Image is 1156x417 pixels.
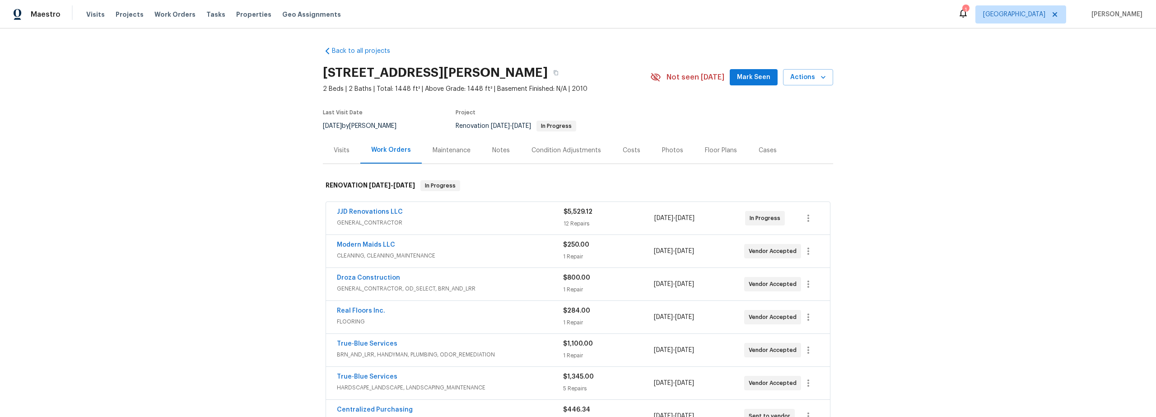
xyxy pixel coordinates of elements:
span: [DATE] [512,123,531,129]
span: - [491,123,531,129]
span: Last Visit Date [323,110,363,115]
span: Geo Assignments [282,10,341,19]
span: $284.00 [563,308,590,314]
span: [DATE] [654,215,673,221]
span: - [654,280,694,289]
div: 12 Repairs [564,219,654,228]
a: True-Blue Services [337,341,397,347]
span: [DATE] [654,281,673,287]
div: Maintenance [433,146,471,155]
span: [DATE] [654,347,673,353]
span: Projects [116,10,144,19]
span: [PERSON_NAME] [1088,10,1142,19]
span: Properties [236,10,271,19]
span: BRN_AND_LRR, HANDYMAN, PLUMBING, ODOR_REMEDIATION [337,350,563,359]
div: 1 Repair [563,285,653,294]
span: Maestro [31,10,61,19]
span: - [654,247,694,256]
span: - [654,379,694,388]
span: $446.34 [563,407,590,413]
span: Not seen [DATE] [667,73,724,82]
span: In Progress [537,123,575,129]
h6: RENOVATION [326,180,415,191]
span: CLEANING, CLEANING_MAINTENANCE [337,251,563,260]
span: HARDSCAPE_LANDSCAPE, LANDSCAPING_MAINTENANCE [337,383,563,392]
span: [DATE] [393,182,415,188]
span: [DATE] [491,123,510,129]
a: Real Floors Inc. [337,308,385,314]
div: RENOVATION [DATE]-[DATE]In Progress [323,171,833,200]
span: - [654,313,694,322]
span: [DATE] [676,215,695,221]
div: Work Orders [371,145,411,155]
span: $5,529.12 [564,209,592,215]
div: Notes [492,146,510,155]
span: [DATE] [675,314,694,320]
span: $250.00 [563,242,589,248]
span: Work Orders [154,10,196,19]
span: Tasks [206,11,225,18]
span: Mark Seen [737,72,770,83]
span: Vendor Accepted [749,247,800,256]
div: 1 Repair [563,252,653,261]
a: Droza Construction [337,275,400,281]
div: 5 Repairs [563,384,653,393]
div: Floor Plans [705,146,737,155]
span: [DATE] [675,248,694,254]
span: [DATE] [675,347,694,353]
div: 1 [962,5,969,14]
span: $1,100.00 [563,341,593,347]
div: Condition Adjustments [531,146,601,155]
div: Costs [623,146,640,155]
a: Back to all projects [323,47,410,56]
span: In Progress [750,214,784,223]
button: Copy Address [548,65,564,81]
button: Actions [783,69,833,86]
button: Mark Seen [730,69,778,86]
span: Vendor Accepted [749,379,800,388]
span: - [654,214,695,223]
span: [DATE] [675,380,694,386]
a: Centralized Purchasing [337,407,413,413]
div: Photos [662,146,683,155]
div: 1 Repair [563,351,653,360]
a: Modern Maids LLC [337,242,395,248]
span: - [654,346,694,355]
div: Visits [334,146,350,155]
span: Renovation [456,123,576,129]
div: by [PERSON_NAME] [323,121,407,131]
div: 1 Repair [563,318,653,327]
a: JJD Renovations LLC [337,209,403,215]
span: [DATE] [654,380,673,386]
span: $800.00 [563,275,590,281]
span: Actions [790,72,826,83]
span: Vendor Accepted [749,346,800,355]
span: [DATE] [323,123,342,129]
a: True-Blue Services [337,374,397,380]
span: 2 Beds | 2 Baths | Total: 1448 ft² | Above Grade: 1448 ft² | Basement Finished: N/A | 2010 [323,84,650,94]
div: Cases [759,146,777,155]
span: Vendor Accepted [749,280,800,289]
span: Project [456,110,475,115]
span: [DATE] [654,248,673,254]
span: Visits [86,10,105,19]
h2: [STREET_ADDRESS][PERSON_NAME] [323,68,548,77]
span: [GEOGRAPHIC_DATA] [983,10,1045,19]
span: GENERAL_CONTRACTOR [337,218,564,227]
span: Vendor Accepted [749,313,800,322]
span: [DATE] [654,314,673,320]
span: In Progress [421,181,459,190]
span: [DATE] [675,281,694,287]
span: - [369,182,415,188]
span: FLOORING [337,317,563,326]
span: GENERAL_CONTRACTOR, OD_SELECT, BRN_AND_LRR [337,284,563,293]
span: [DATE] [369,182,391,188]
span: $1,345.00 [563,374,594,380]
